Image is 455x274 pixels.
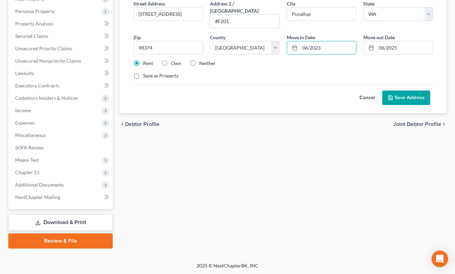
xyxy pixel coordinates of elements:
[15,194,60,200] span: NextChapter Mailing
[8,214,113,231] a: Download & Print
[10,42,113,55] a: Unsecured Priority Claims
[120,122,160,127] button: chevron_left Debtor Profile
[133,34,141,40] span: Zip
[287,34,315,40] span: Move in Date
[10,55,113,67] a: Unsecured Nonpriority Claims
[15,132,46,138] span: Miscellaneous
[15,145,44,150] span: SOFA Review
[120,122,125,127] i: chevron_left
[15,157,39,163] span: Means Test
[133,41,203,55] input: XXXXX
[10,80,113,92] a: Executory Contracts
[143,60,153,67] label: Rent
[15,95,78,101] span: Codebtors Insiders & Notices
[393,122,447,127] button: Joint Debtor Profile chevron_right
[15,45,72,51] span: Unsecured Priority Claims
[8,233,113,249] a: Review & File
[125,122,160,127] span: Debtor Profile
[15,182,64,188] span: Additional Documents
[10,30,113,42] a: Secured Claims
[10,67,113,80] a: Lawsuits
[199,60,216,67] label: Neither
[15,107,31,113] span: Income
[133,1,165,7] span: Street Address
[300,41,356,54] input: MM/YYYY
[382,91,430,105] button: Save Address
[15,169,39,175] span: Chapter 13
[143,72,179,79] label: Save as Property
[15,8,54,14] span: Personal Property
[363,1,374,7] span: State
[287,8,356,21] input: Enter city...
[441,122,447,127] i: chevron_right
[10,141,113,154] a: SOFA Review
[15,83,59,88] span: Executory Contracts
[171,60,181,67] label: Own
[15,33,48,39] span: Secured Claims
[210,34,225,40] span: County
[376,41,433,54] input: MM/YYYY
[15,70,34,76] span: Lawsuits
[15,21,53,27] span: Property Analysis
[287,1,295,7] span: City
[210,15,279,28] input: --
[363,34,395,40] span: Move out Date
[393,122,441,127] span: Joint Debtor Profile
[10,191,113,203] a: NextChapter Mailing
[432,251,448,267] div: Open Intercom Messenger
[15,120,35,126] span: Expenses
[134,8,203,21] input: Enter street address
[352,91,382,105] button: Cancel
[15,58,81,64] span: Unsecured Nonpriority Claims
[10,18,113,30] a: Property Analysis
